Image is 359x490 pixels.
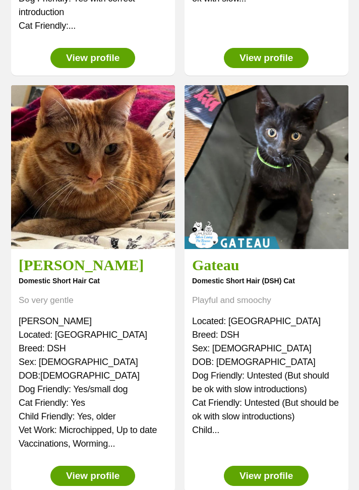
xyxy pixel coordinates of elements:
a: View profile [50,48,135,68]
a: [PERSON_NAME] Domestic Short Hair Cat So very gentle [PERSON_NAME]Located: [GEOGRAPHIC_DATA]Breed... [19,257,167,466]
div: So very gentle [19,293,167,307]
a: View profile [224,48,309,68]
h3: Gateau [192,257,341,274]
img: No photo for Gateau [185,85,348,249]
div: Domestic Short Hair (DSH) Cat [192,274,341,288]
p: [PERSON_NAME] Located: [GEOGRAPHIC_DATA] Breed: DSH Sex: [DEMOGRAPHIC_DATA] DOB:[DEMOGRAPHIC_DATA... [19,315,167,451]
a: Gateau Domestic Short Hair (DSH) Cat Playful and smoochy Located: [GEOGRAPHIC_DATA]Breed: DSHSex:... [192,257,341,466]
h3: [PERSON_NAME] [19,257,167,274]
div: Playful and smoochy [192,293,341,307]
p: Located: [GEOGRAPHIC_DATA] Breed: DSH Sex: [DEMOGRAPHIC_DATA] DOB: [DEMOGRAPHIC_DATA] Dog Friendl... [192,315,341,437]
a: View profile [224,466,309,486]
img: No photo for Harry [11,85,175,249]
div: Domestic Short Hair Cat [19,274,167,288]
a: View profile [50,466,135,486]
